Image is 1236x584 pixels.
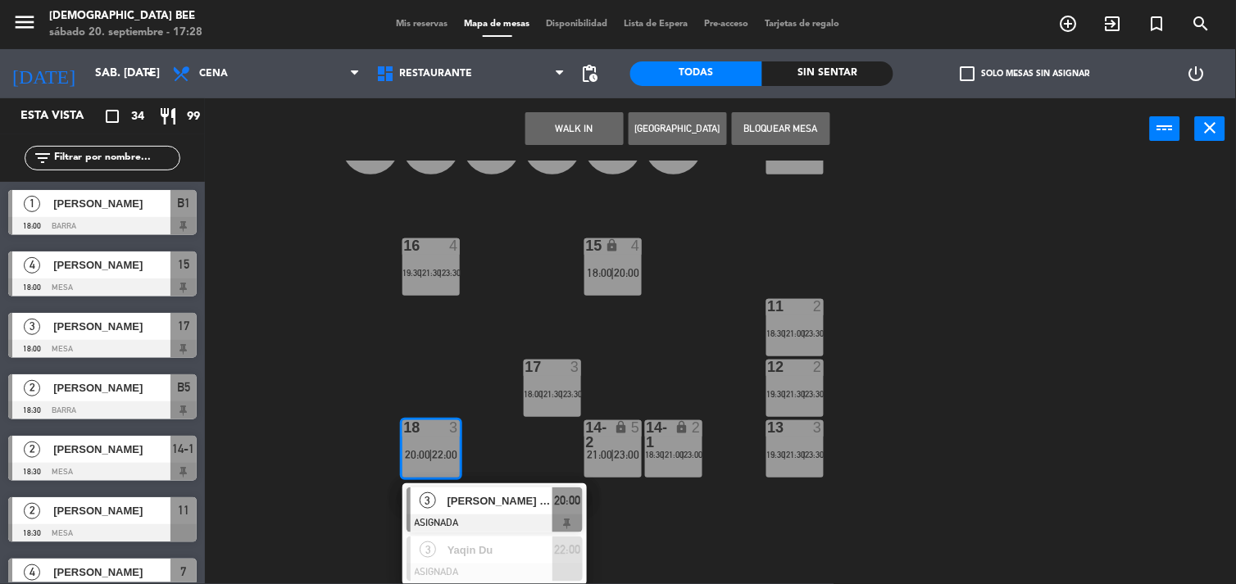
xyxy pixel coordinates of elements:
[662,450,665,460] span: |
[402,268,421,278] span: 19:30
[24,441,40,458] span: 2
[757,20,848,29] span: Tarjetas de regalo
[177,193,190,213] span: B1
[1192,14,1211,34] i: search
[1156,118,1175,138] i: power_input
[173,439,195,459] span: 14-1
[614,266,639,279] span: 20:00
[406,448,431,461] span: 20:00
[525,360,526,374] div: 17
[541,389,543,399] span: |
[588,266,613,279] span: 18:00
[53,564,170,581] span: [PERSON_NAME]
[631,238,641,253] div: 4
[178,500,189,520] span: 11
[768,360,769,374] div: 12
[784,450,786,460] span: |
[786,389,805,399] span: 21:30
[24,257,40,274] span: 4
[52,149,179,167] input: Filtrar por nombre...
[1103,14,1123,34] i: exit_to_app
[766,450,785,460] span: 19:30
[178,316,189,336] span: 17
[570,360,580,374] div: 3
[665,450,684,460] span: 21:00
[579,64,599,84] span: pending_actions
[12,10,37,40] button: menu
[432,448,457,461] span: 22:00
[614,448,639,461] span: 23:00
[1195,116,1225,141] button: close
[588,448,613,461] span: 21:00
[762,61,894,86] div: Sin sentar
[961,66,975,81] span: check_box_outline_blank
[813,299,823,314] div: 2
[449,238,459,253] div: 4
[630,61,762,86] div: Todas
[158,106,178,126] i: restaurant
[178,255,189,274] span: 15
[554,491,580,510] span: 20:00
[611,448,615,461] span: |
[24,564,40,581] span: 4
[768,420,769,435] div: 13
[420,492,436,509] span: 3
[49,25,202,41] div: sábado 20. septiembre - 17:28
[697,20,757,29] span: Pre-acceso
[684,450,703,460] span: 23:00
[525,112,624,145] button: WALK IN
[389,20,457,29] span: Mis reservas
[768,299,769,314] div: 11
[24,503,40,519] span: 2
[140,64,160,84] i: arrow_drop_down
[682,450,684,460] span: |
[803,328,806,338] span: |
[1187,64,1206,84] i: power_settings_new
[1147,14,1167,34] i: turned_in_not
[49,8,202,25] div: [DEMOGRAPHIC_DATA] Bee
[554,540,580,559] span: 22:00
[131,107,144,126] span: 34
[766,389,785,399] span: 19:30
[766,328,785,338] span: 18:30
[803,389,806,399] span: |
[439,268,442,278] span: |
[24,319,40,335] span: 3
[1059,14,1079,34] i: add_circle_outline
[961,66,1090,81] label: Solo mesas sin asignar
[422,268,441,278] span: 21:30
[53,256,170,274] span: [PERSON_NAME]
[692,420,702,435] div: 2
[631,420,641,435] div: 5
[786,450,805,460] span: 21:30
[806,328,825,338] span: 23:30
[102,106,122,126] i: crop_square
[645,450,664,460] span: 18:30
[24,196,40,212] span: 1
[12,10,37,34] i: menu
[53,502,170,519] span: [PERSON_NAME]
[429,448,433,461] span: |
[420,268,422,278] span: |
[524,389,543,399] span: 18:00
[813,360,823,374] div: 2
[448,541,552,559] span: Yaqin Du
[199,68,228,79] span: Cena
[400,68,473,79] span: Restaurante
[561,389,563,399] span: |
[53,195,170,212] span: [PERSON_NAME]
[784,328,786,338] span: |
[611,266,615,279] span: |
[449,420,459,435] div: 3
[803,450,806,460] span: |
[615,420,629,434] i: lock
[1201,118,1220,138] i: close
[53,441,170,458] span: [PERSON_NAME]
[187,107,200,126] span: 99
[404,238,405,253] div: 16
[806,389,825,399] span: 23:30
[457,20,538,29] span: Mapa de mesas
[806,450,825,460] span: 23:30
[543,389,562,399] span: 21:30
[813,420,823,435] div: 3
